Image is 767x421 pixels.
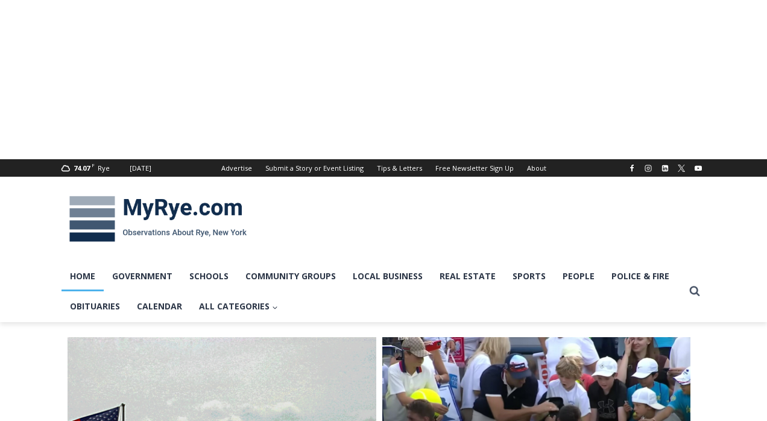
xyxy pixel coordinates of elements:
a: Police & Fire [603,261,678,291]
a: Submit a Story or Event Listing [259,159,370,177]
div: [DATE] [130,163,151,174]
button: View Search Form [684,280,705,302]
a: Advertise [215,159,259,177]
a: Government [104,261,181,291]
img: MyRye.com [62,188,254,250]
a: Schools [181,261,237,291]
a: People [554,261,603,291]
a: YouTube [691,161,705,176]
a: Linkedin [658,161,672,176]
nav: Secondary Navigation [215,159,553,177]
a: Instagram [641,161,655,176]
a: Calendar [128,291,191,321]
a: Community Groups [237,261,344,291]
a: Facebook [625,161,639,176]
a: Sports [504,261,554,291]
nav: Primary Navigation [62,261,684,322]
a: X [674,161,689,176]
a: Local Business [344,261,431,291]
span: F [92,162,95,168]
a: Obituaries [62,291,128,321]
a: Free Newsletter Sign Up [429,159,520,177]
a: About [520,159,553,177]
span: All Categories [199,300,278,313]
span: 74.07 [74,163,90,173]
a: Real Estate [431,261,504,291]
a: Home [62,261,104,291]
a: Tips & Letters [370,159,429,177]
a: All Categories [191,291,286,321]
div: Rye [98,163,110,174]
